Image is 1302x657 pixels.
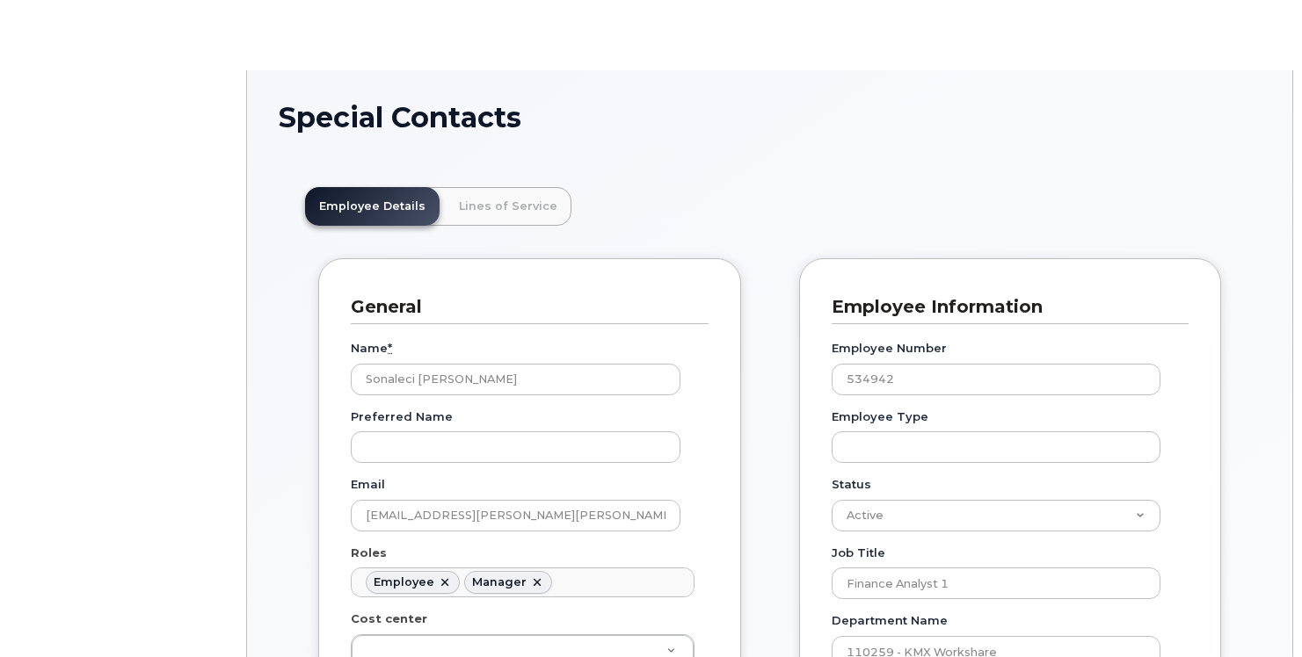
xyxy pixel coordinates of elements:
[832,612,948,629] label: Department Name
[832,340,947,357] label: Employee Number
[832,295,1176,319] h3: Employee Information
[374,575,434,589] div: Employee
[351,610,427,627] label: Cost center
[351,408,453,425] label: Preferred Name
[351,545,387,561] label: Roles
[832,408,928,425] label: Employee Type
[832,476,871,493] label: Status
[351,476,385,493] label: Email
[472,575,527,589] div: Manager
[832,545,885,561] label: Job Title
[351,295,695,319] h3: General
[388,341,392,355] abbr: required
[351,340,392,357] label: Name
[445,187,571,226] a: Lines of Service
[305,187,440,226] a: Employee Details
[279,102,1261,133] h1: Special Contacts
